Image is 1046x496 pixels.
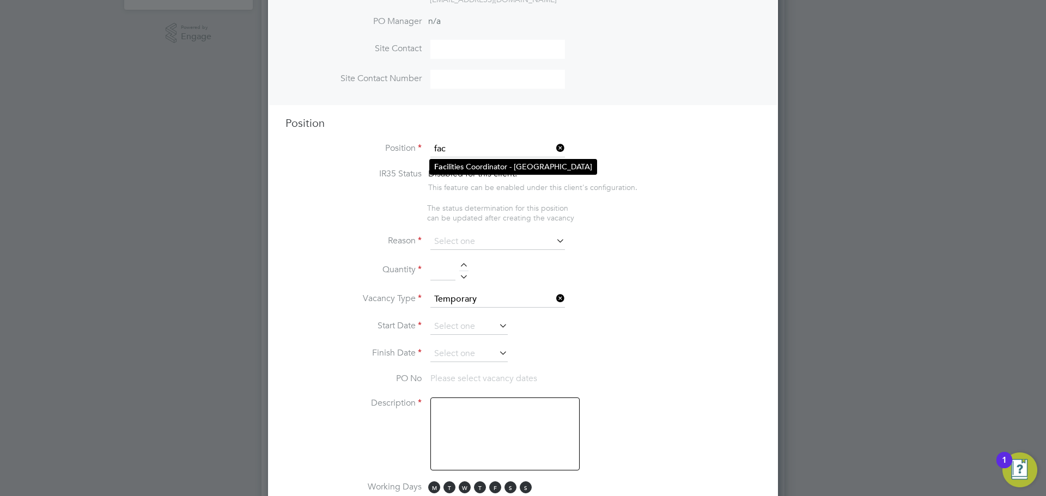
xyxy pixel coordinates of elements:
[428,180,637,192] div: This feature can be enabled under this client's configuration.
[430,346,508,362] input: Select one
[430,373,537,384] span: Please select vacancy dates
[285,73,422,84] label: Site Contact Number
[1002,460,1007,474] div: 1
[430,234,565,250] input: Select one
[430,319,508,335] input: Select one
[474,481,486,493] span: T
[430,141,565,157] input: Search for...
[489,481,501,493] span: F
[428,481,440,493] span: M
[428,16,441,27] span: n/a
[285,16,422,27] label: PO Manager
[285,143,422,154] label: Position
[285,320,422,332] label: Start Date
[285,168,422,180] label: IR35 Status
[285,293,422,304] label: Vacancy Type
[285,235,422,247] label: Reason
[459,481,471,493] span: W
[504,481,516,493] span: S
[430,291,565,308] input: Select one
[285,481,422,493] label: Working Days
[443,481,455,493] span: T
[434,162,447,172] b: Fac
[285,264,422,275] label: Quantity
[285,43,422,54] label: Site Contact
[285,347,422,359] label: Finish Date
[427,203,574,223] span: The status determination for this position can be updated after creating the vacancy
[520,481,532,493] span: S
[285,397,422,409] label: Description
[285,116,761,130] h3: Position
[428,168,517,179] span: Disabled for this client.
[1002,452,1037,487] button: Open Resource Center, 1 new notification
[430,160,597,174] li: ilities Coordinator - [GEOGRAPHIC_DATA]
[285,373,422,384] label: PO No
